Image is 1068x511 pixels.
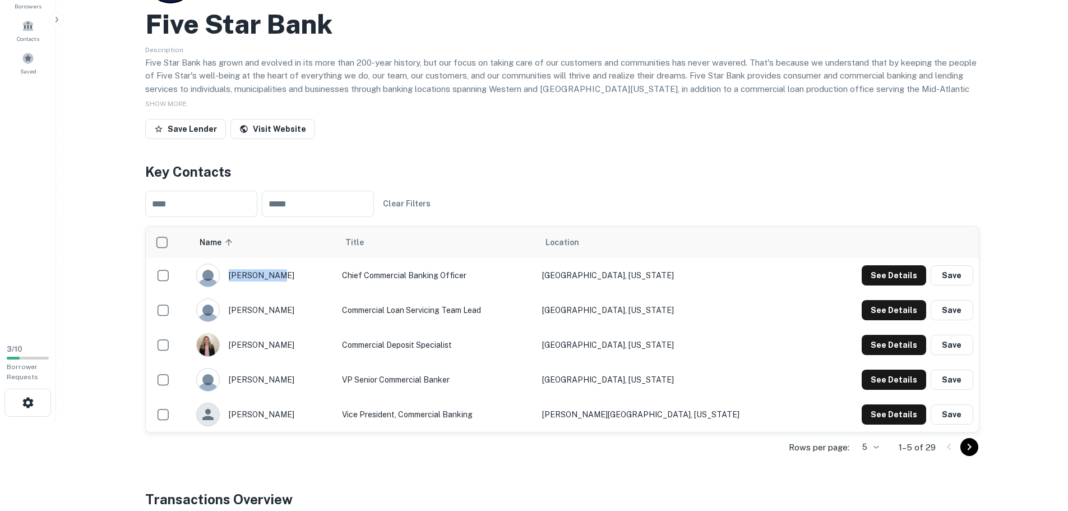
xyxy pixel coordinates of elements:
div: [PERSON_NAME] [196,368,331,392]
span: Contacts [17,34,39,43]
img: 9c8pery4andzj6ohjkjp54ma2 [197,369,219,391]
td: Commercial Loan Servicing Team Lead [336,293,537,328]
button: See Details [862,370,926,390]
img: 1651087229835 [197,334,219,356]
td: Vice President, Commercial Banking [336,397,537,432]
td: [PERSON_NAME][GEOGRAPHIC_DATA], [US_STATE] [537,397,815,432]
button: Clear Filters [378,194,435,214]
span: Borrowers [15,2,41,11]
h4: Key Contacts [145,162,979,182]
span: Title [345,236,378,249]
p: Five Star Bank has grown and evolved in its more than 200-year history, but our focus on taking c... [145,56,979,122]
p: 1–5 of 29 [899,441,936,454]
div: [PERSON_NAME] [196,403,331,426]
button: Go to next page [960,438,978,456]
button: See Details [862,265,926,286]
th: Name [191,227,336,258]
img: 9c8pery4andzj6ohjkjp54ma2 [197,299,219,321]
h2: Five Star Bank [145,8,332,40]
td: [GEOGRAPHIC_DATA], [US_STATE] [537,362,815,397]
th: Title [336,227,537,258]
span: Borrower Requests [7,363,38,381]
iframe: Chat Widget [1012,421,1068,475]
button: Save [931,370,973,390]
span: Name [200,236,236,249]
span: Location [545,236,579,249]
th: Location [537,227,815,258]
a: Saved [3,48,53,78]
div: [PERSON_NAME] [196,333,331,357]
span: 3 / 10 [7,345,22,353]
div: [PERSON_NAME] [196,298,331,322]
span: SHOW MORE [145,100,187,108]
div: 5 [854,439,881,455]
p: Rows per page: [789,441,849,454]
img: 9c8pery4andzj6ohjkjp54ma2 [197,264,219,287]
td: VP Senior Commercial Banker [336,362,537,397]
td: Chief Commercial Banking Officer [336,258,537,293]
button: Save [931,335,973,355]
button: Save Lender [145,119,226,139]
td: [GEOGRAPHIC_DATA], [US_STATE] [537,328,815,362]
button: Save [931,300,973,320]
td: [GEOGRAPHIC_DATA], [US_STATE] [537,258,815,293]
span: Saved [20,67,36,76]
div: [PERSON_NAME] [196,264,331,287]
td: Commercial Deposit Specialist [336,328,537,362]
td: [GEOGRAPHIC_DATA], [US_STATE] [537,293,815,328]
a: Contacts [3,15,53,45]
button: Save [931,265,973,286]
button: Save [931,404,973,425]
a: Visit Website [230,119,315,139]
button: See Details [862,300,926,320]
span: Description [145,46,183,54]
h4: Transactions Overview [145,489,293,509]
div: scrollable content [146,227,979,432]
button: See Details [862,335,926,355]
button: See Details [862,404,926,425]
